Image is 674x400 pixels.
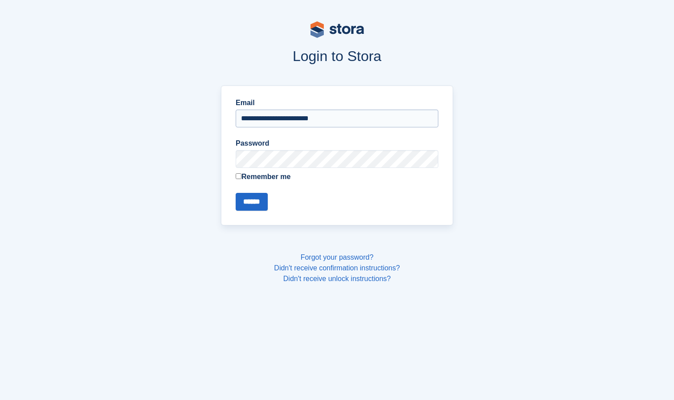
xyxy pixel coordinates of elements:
input: Remember me [236,173,241,179]
a: Forgot your password? [301,253,374,261]
a: Didn't receive confirmation instructions? [274,264,400,272]
h1: Login to Stora [51,48,623,64]
a: Didn't receive unlock instructions? [283,275,391,282]
label: Email [236,98,438,108]
label: Remember me [236,171,438,182]
label: Password [236,138,438,149]
img: stora-logo-53a41332b3708ae10de48c4981b4e9114cc0af31d8433b30ea865607fb682f29.svg [310,21,364,38]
